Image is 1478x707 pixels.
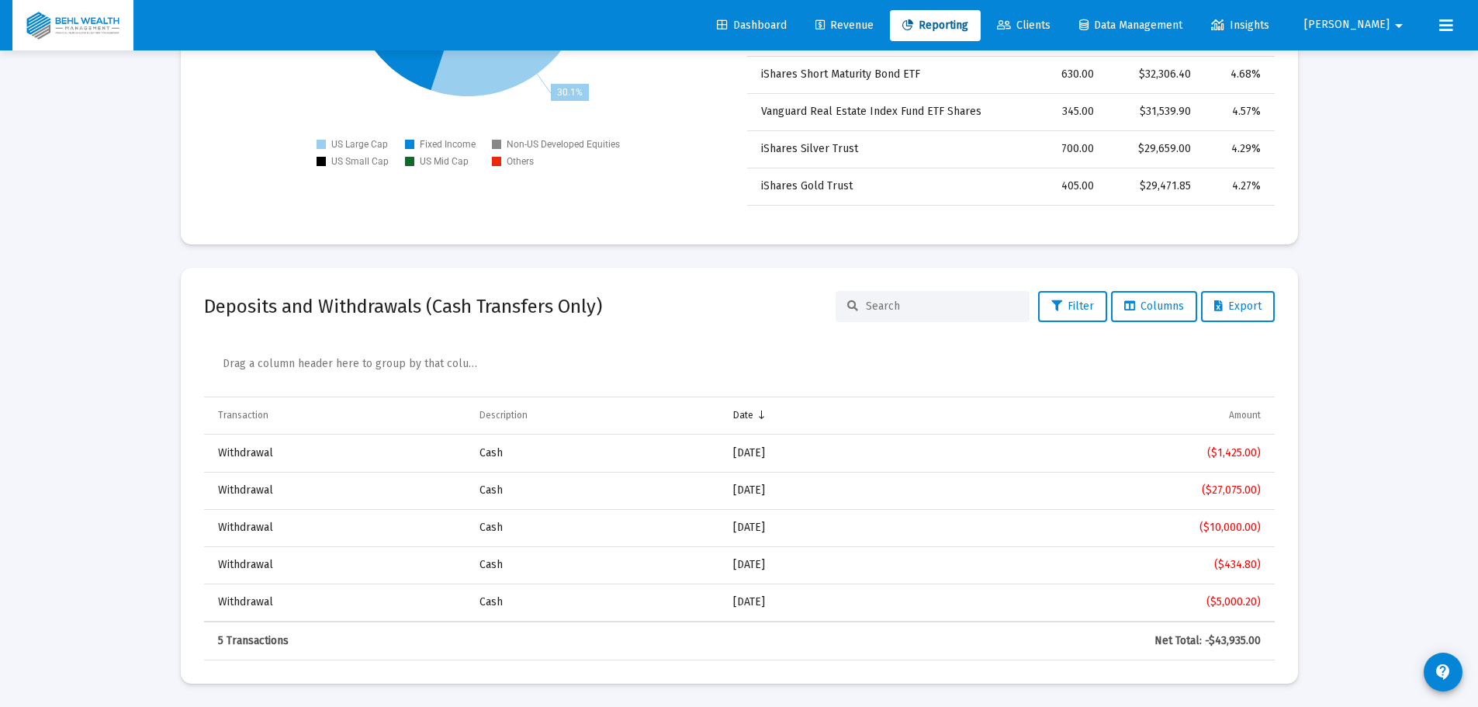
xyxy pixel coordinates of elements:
a: Clients [985,10,1063,41]
span: Clients [997,19,1051,32]
button: [PERSON_NAME] [1286,9,1427,40]
td: Withdrawal [204,472,469,509]
span: Export [1214,300,1262,313]
td: [DATE] [722,584,917,621]
text: Non-US Developed Equities [507,139,620,150]
td: $31,539.90 [1105,93,1202,130]
a: Dashboard [704,10,799,41]
span: Dashboard [717,19,787,32]
text: US Large Cap [331,139,388,150]
td: Cash [469,509,722,546]
div: Transaction [218,409,268,421]
span: Reporting [902,19,968,32]
td: $29,471.85 [1105,168,1202,205]
text: Fixed Income [420,139,476,150]
h2: Deposits and Withdrawals (Cash Transfers Only) [204,294,602,319]
div: 4.57% [1213,104,1261,120]
span: Data Management [1079,19,1182,32]
div: 4.27% [1213,178,1261,194]
a: Insights [1199,10,1282,41]
text: US Small Cap [331,156,389,167]
td: Withdrawal [204,546,469,584]
div: ($27,075.00) [928,483,1261,498]
td: Vanguard Real Estate Index Fund ETF Shares [747,93,1027,130]
td: 700.00 [1026,130,1105,168]
a: Reporting [890,10,981,41]
div: 4.29% [1213,141,1261,157]
td: 345.00 [1026,93,1105,130]
td: Column Description [469,397,722,435]
span: Columns [1124,300,1184,313]
div: Description [479,409,528,421]
img: Dashboard [24,10,122,41]
text: US Mid Cap [420,156,469,167]
span: Filter [1051,300,1094,313]
td: iShares Short Maturity Bond ETF [747,56,1027,93]
div: ($434.80) [928,557,1261,573]
a: Revenue [803,10,886,41]
td: Cash [469,584,722,621]
mat-icon: contact_support [1434,663,1452,681]
text: 30.1% [557,87,583,98]
text: Others [507,156,534,167]
button: Export [1201,291,1275,322]
div: Data grid [204,338,1275,660]
td: [DATE] [722,472,917,509]
td: [DATE] [722,546,917,584]
div: Amount [1229,409,1261,421]
td: Column Amount [917,397,1275,435]
span: Revenue [815,19,874,32]
td: Cash [469,546,722,584]
div: ($10,000.00) [928,520,1261,535]
td: [DATE] [722,435,917,472]
div: Date [733,409,753,421]
div: 5 Transactions [218,633,458,649]
div: Drag a column header here to group by that column [223,351,477,377]
td: $32,306.40 [1105,56,1202,93]
div: ($5,000.20) [928,594,1261,610]
td: Withdrawal [204,509,469,546]
td: Cash [469,435,722,472]
td: iShares Silver Trust [747,130,1027,168]
td: Withdrawal [204,435,469,472]
div: ($1,425.00) [928,445,1261,461]
td: 405.00 [1026,168,1105,205]
span: [PERSON_NAME] [1304,19,1390,32]
td: $29,659.00 [1105,130,1202,168]
td: [DATE] [722,509,917,546]
button: Filter [1038,291,1107,322]
td: Column Transaction [204,397,469,435]
td: Cash [469,472,722,509]
input: Search [866,300,1018,313]
button: Columns [1111,291,1197,322]
td: 630.00 [1026,56,1105,93]
td: Withdrawal [204,584,469,621]
div: Data grid toolbar [223,338,1264,397]
div: Net Total: -$43,935.00 [928,633,1261,649]
td: Column Date [722,397,917,435]
mat-icon: arrow_drop_down [1390,10,1408,41]
span: Insights [1211,19,1269,32]
td: iShares Gold Trust [747,168,1027,205]
div: 4.68% [1213,67,1261,82]
a: Data Management [1067,10,1195,41]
